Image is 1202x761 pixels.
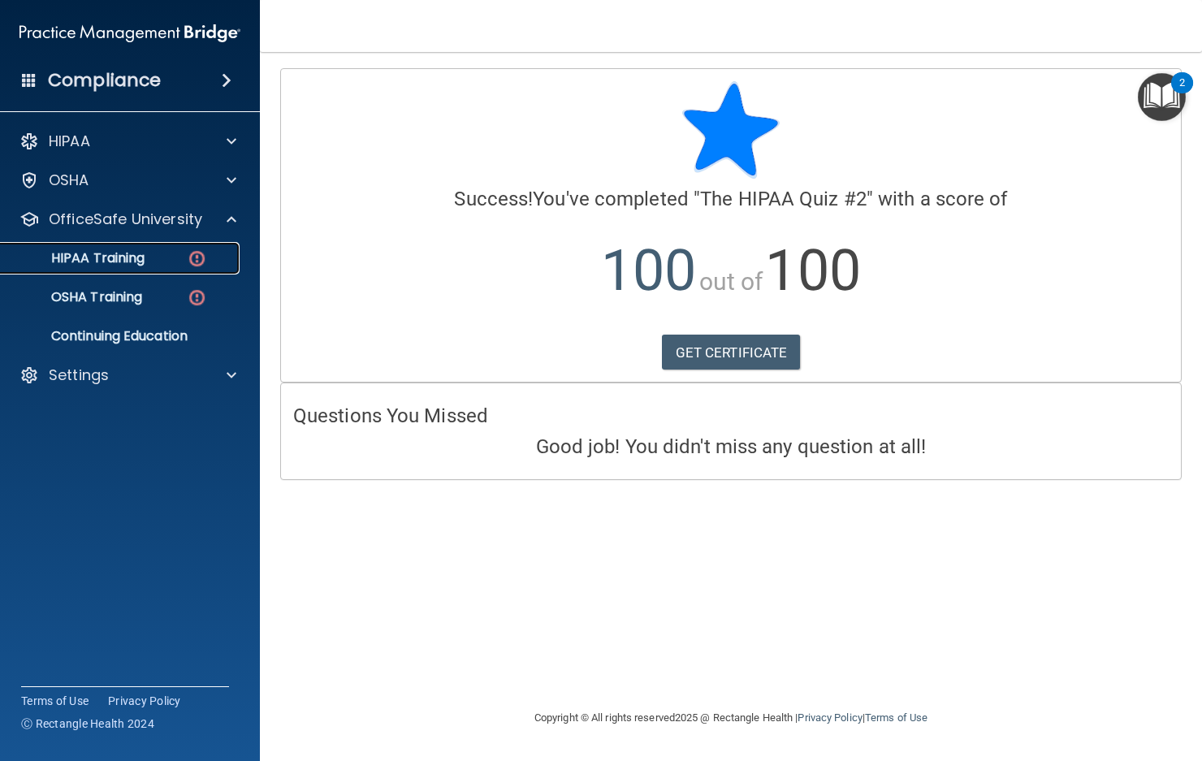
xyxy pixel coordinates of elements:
[49,171,89,190] p: OSHA
[865,711,927,724] a: Terms of Use
[108,693,181,709] a: Privacy Policy
[1138,73,1186,121] button: Open Resource Center, 2 new notifications
[11,328,232,344] p: Continuing Education
[11,289,142,305] p: OSHA Training
[19,365,236,385] a: Settings
[19,210,236,229] a: OfficeSafe University
[454,188,533,210] span: Success!
[798,711,862,724] a: Privacy Policy
[682,81,780,179] img: blue-star-rounded.9d042014.png
[11,250,145,266] p: HIPAA Training
[49,365,109,385] p: Settings
[293,405,1169,426] h4: Questions You Missed
[21,716,154,732] span: Ⓒ Rectangle Health 2024
[700,188,867,210] span: The HIPAA Quiz #2
[19,17,240,50] img: PMB logo
[21,693,89,709] a: Terms of Use
[49,210,202,229] p: OfficeSafe University
[187,249,207,269] img: danger-circle.6113f641.png
[19,132,236,151] a: HIPAA
[187,288,207,308] img: danger-circle.6113f641.png
[662,335,801,370] a: GET CERTIFICATE
[601,237,696,304] span: 100
[48,69,161,92] h4: Compliance
[49,132,90,151] p: HIPAA
[765,237,860,304] span: 100
[293,436,1169,457] h4: Good job! You didn't miss any question at all!
[293,188,1169,210] h4: You've completed " " with a score of
[1179,83,1185,104] div: 2
[435,692,1027,744] div: Copyright © All rights reserved 2025 @ Rectangle Health | |
[19,171,236,190] a: OSHA
[699,267,763,296] span: out of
